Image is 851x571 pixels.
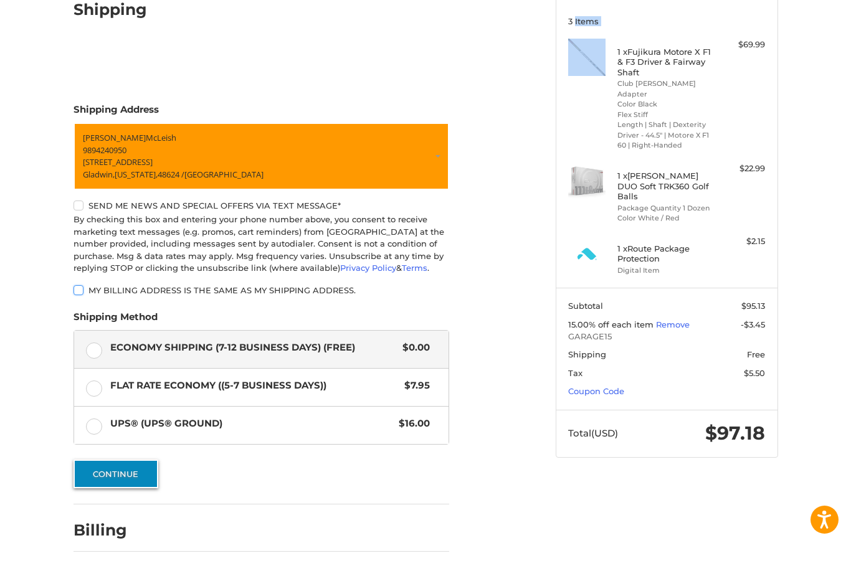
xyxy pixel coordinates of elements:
[617,171,713,201] h4: 1 x [PERSON_NAME] DUO Soft TRK360 Golf Balls
[716,163,765,175] div: $22.99
[656,319,690,329] a: Remove
[397,341,430,355] span: $0.00
[568,331,765,343] span: GARAGE15
[741,319,765,329] span: -$3.45
[340,263,396,273] a: Privacy Policy
[83,156,153,168] span: [STREET_ADDRESS]
[74,214,449,275] div: By checking this box and entering your phone number above, you consent to receive marketing text ...
[617,243,713,264] h4: 1 x Route Package Protection
[617,213,713,224] li: Color White / Red
[83,132,146,143] span: [PERSON_NAME]
[399,379,430,393] span: $7.95
[705,422,765,445] span: $97.18
[184,168,264,179] span: [GEOGRAPHIC_DATA]
[393,417,430,431] span: $16.00
[617,203,713,214] li: Package Quantity 1 Dozen
[158,168,184,179] span: 48624 /
[568,386,624,396] a: Coupon Code
[617,110,713,120] li: Flex Stiff
[716,39,765,51] div: $69.99
[110,379,399,393] span: Flat Rate Economy ((5-7 Business Days))
[110,417,393,431] span: UPS® (UPS® Ground)
[568,427,618,439] span: Total (USD)
[110,341,397,355] span: Economy Shipping (7-12 Business Days) (Free)
[568,16,765,26] h3: 3 Items
[568,368,582,378] span: Tax
[617,47,713,77] h4: 1 x Fujikura Motore X F1 & F3 Driver & Fairway Shaft
[74,103,159,123] legend: Shipping Address
[617,265,713,276] li: Digital Item
[617,99,713,110] li: Color Black
[74,201,449,210] label: Send me news and special offers via text message*
[74,285,449,295] label: My billing address is the same as my shipping address.
[744,368,765,378] span: $5.50
[74,521,146,540] h2: Billing
[617,120,713,151] li: Length | Shaft | Dexterity Driver - 44.5" | Motore X F1 60 | Right-Handed
[747,349,765,359] span: Free
[716,235,765,248] div: $2.15
[568,349,606,359] span: Shipping
[83,168,115,179] span: Gladwin,
[617,78,713,99] li: Club [PERSON_NAME] Adapter
[402,263,427,273] a: Terms
[74,123,449,190] a: Enter or select a different address
[741,301,765,311] span: $95.13
[568,319,656,329] span: 15.00% off each item
[568,301,603,311] span: Subtotal
[74,460,158,488] button: Continue
[146,132,176,143] span: McLeish
[115,168,158,179] span: [US_STATE],
[83,144,126,155] span: 9894240950
[74,310,158,330] legend: Shipping Method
